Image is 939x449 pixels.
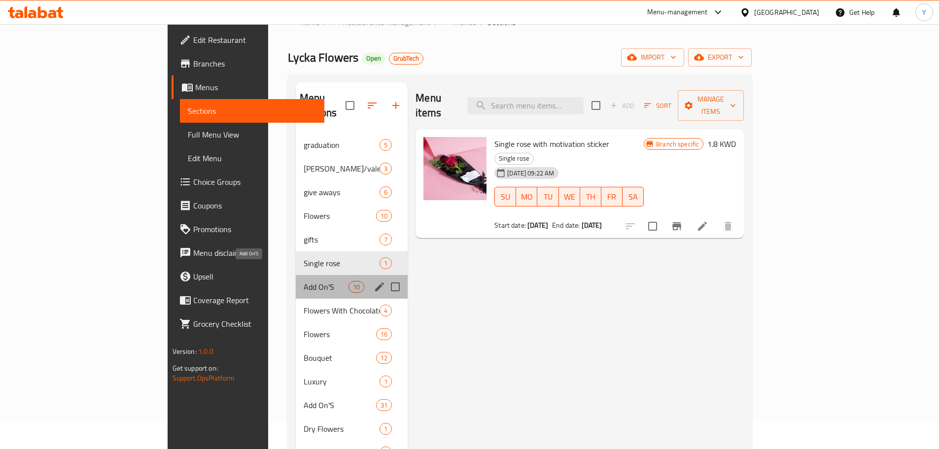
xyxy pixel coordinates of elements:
[296,204,408,228] div: Flowers10
[380,186,392,198] div: items
[626,190,640,204] span: SA
[296,393,408,417] div: Add On'S31
[495,153,533,164] span: Single rose
[304,399,376,411] span: Add On'S
[172,312,324,336] a: Grocery Checklist
[193,271,316,282] span: Upsell
[304,376,380,387] span: Luxury
[304,305,380,316] div: Flowers With Chocolate
[527,219,548,232] b: [DATE]
[499,190,512,204] span: SU
[296,275,408,299] div: Add On'S10edit
[193,294,316,306] span: Coverage Report
[193,200,316,211] span: Coupons
[304,352,376,364] span: Bouquet
[296,299,408,322] div: Flowers With Chocolate4
[380,423,392,435] div: items
[442,16,476,29] a: Menus
[376,352,392,364] div: items
[377,353,391,363] span: 12
[642,216,663,237] span: Select to update
[304,234,380,245] span: gifts
[180,123,324,146] a: Full Menu View
[362,53,385,65] div: Open
[198,345,213,358] span: 1.0.0
[467,97,584,114] input: search
[193,34,316,46] span: Edit Restaurant
[678,90,744,121] button: Manage items
[537,187,558,207] button: TU
[494,153,534,165] div: Single rose
[304,328,376,340] span: Flowers
[380,140,391,150] span: 5
[360,94,384,117] span: Sort sections
[376,328,392,340] div: items
[304,186,380,198] span: give aways
[173,345,197,358] span: Version:
[380,424,391,434] span: 1
[323,16,327,28] li: /
[434,16,438,28] li: /
[480,16,484,28] li: /
[559,187,580,207] button: WE
[377,211,391,221] span: 10
[380,188,391,197] span: 6
[584,190,597,204] span: TH
[377,330,391,339] span: 16
[380,235,391,244] span: 7
[665,214,689,238] button: Branch-specific-item
[172,194,324,217] a: Coupons
[304,139,380,151] span: graduation
[503,169,558,178] span: [DATE] 09:22 AM
[586,95,606,116] span: Select section
[180,146,324,170] a: Edit Menu
[380,234,392,245] div: items
[193,223,316,235] span: Promotions
[380,305,392,316] div: items
[288,46,358,69] span: Lycka Flowers
[172,241,324,265] a: Menu disclaimer
[296,370,408,393] div: Luxury1
[552,219,580,232] span: End date:
[647,6,708,18] div: Menu-management
[172,75,324,99] a: Menus
[377,401,391,410] span: 31
[376,210,392,222] div: items
[621,48,684,67] button: import
[389,54,423,63] span: GrubTech
[296,157,408,180] div: [PERSON_NAME]/valentine3
[296,251,408,275] div: Single rose1
[487,16,516,28] span: Sections
[188,129,316,140] span: Full Menu View
[754,7,819,18] div: [GEOGRAPHIC_DATA]
[696,51,744,64] span: export
[304,163,380,174] span: [PERSON_NAME]/valentine
[638,98,678,113] span: Sort items
[172,28,324,52] a: Edit Restaurant
[331,16,430,29] a: Restaurants management
[296,133,408,157] div: graduation5
[688,48,752,67] button: export
[304,423,380,435] div: Dry Flowers
[380,377,391,386] span: 1
[380,259,391,268] span: 1
[296,180,408,204] div: give aways6
[188,152,316,164] span: Edit Menu
[416,91,455,120] h2: Menu items
[173,362,218,375] span: Get support on:
[494,187,516,207] button: SU
[494,137,609,151] span: Single rose with motivation sticker
[304,257,380,269] span: Single rose
[582,219,602,232] b: [DATE]
[343,16,430,28] span: Restaurants management
[380,376,392,387] div: items
[601,187,623,207] button: FR
[372,279,387,294] button: edit
[652,139,703,149] span: Branch specific
[296,346,408,370] div: Bouquet12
